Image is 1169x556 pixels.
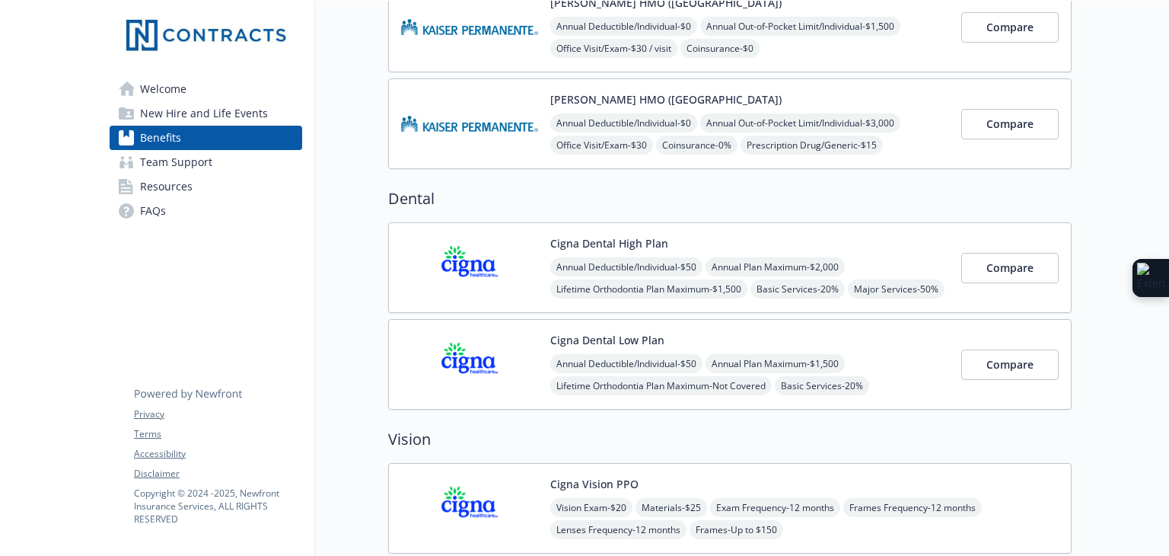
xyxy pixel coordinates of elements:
[986,357,1034,372] span: Compare
[961,12,1059,43] button: Compare
[741,136,883,155] span: Prescription Drug/Generic - $15
[550,280,747,299] span: Lifetime Orthodontia Plan Maximum - $1,500
[550,113,697,133] span: Annual Deductible/Individual - $0
[843,498,982,517] span: Frames Frequency - 12 months
[110,126,302,150] a: Benefits
[635,498,707,517] span: Materials - $25
[986,260,1034,275] span: Compare
[401,235,538,300] img: CIGNA carrier logo
[550,17,697,36] span: Annual Deductible/Individual - $0
[986,117,1034,131] span: Compare
[986,20,1034,34] span: Compare
[961,109,1059,139] button: Compare
[775,376,869,395] span: Basic Services - 20%
[710,498,840,517] span: Exam Frequency - 12 months
[961,350,1059,380] button: Compare
[680,39,760,58] span: Coinsurance - $0
[140,174,193,199] span: Resources
[110,174,302,199] a: Resources
[110,101,302,126] a: New Hire and Life Events
[388,428,1072,451] h2: Vision
[550,257,702,276] span: Annual Deductible/Individual - $50
[656,136,737,155] span: Coinsurance - 0%
[550,136,653,155] span: Office Visit/Exam - $30
[110,199,302,223] a: FAQs
[134,467,301,481] a: Disclaimer
[750,280,845,299] span: Basic Services - 20%
[550,520,686,539] span: Lenses Frequency - 12 months
[401,332,538,397] img: CIGNA carrier logo
[961,253,1059,283] button: Compare
[550,376,772,395] span: Lifetime Orthodontia Plan Maximum - Not Covered
[550,498,632,517] span: Vision Exam - $20
[110,150,302,174] a: Team Support
[550,39,677,58] span: Office Visit/Exam - $30 / visit
[140,101,268,126] span: New Hire and Life Events
[550,354,702,373] span: Annual Deductible/Individual - $50
[1137,263,1164,293] img: Extension Icon
[140,77,186,101] span: Welcome
[140,126,181,150] span: Benefits
[110,77,302,101] a: Welcome
[134,487,301,526] p: Copyright © 2024 - 2025 , Newfront Insurance Services, ALL RIGHTS RESERVED
[134,427,301,441] a: Terms
[134,447,301,461] a: Accessibility
[550,332,664,348] button: Cigna Dental Low Plan
[550,91,782,107] button: [PERSON_NAME] HMO ([GEOGRAPHIC_DATA])
[140,150,212,174] span: Team Support
[706,257,845,276] span: Annual Plan Maximum - $2,000
[550,235,668,251] button: Cigna Dental High Plan
[140,199,166,223] span: FAQs
[706,354,845,373] span: Annual Plan Maximum - $1,500
[690,520,783,539] span: Frames - Up to $150
[550,476,639,492] button: Cigna Vision PPO
[134,407,301,421] a: Privacy
[700,17,900,36] span: Annual Out-of-Pocket Limit/Individual - $1,500
[401,91,538,156] img: Kaiser Permanente of Washington carrier logo
[388,187,1072,210] h2: Dental
[700,113,900,133] span: Annual Out-of-Pocket Limit/Individual - $3,000
[848,280,944,299] span: Major Services - 50%
[401,476,538,541] img: CIGNA carrier logo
